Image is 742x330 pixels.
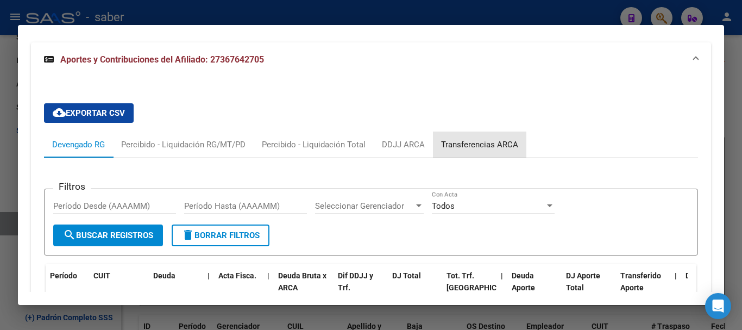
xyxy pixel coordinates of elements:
[44,103,134,123] button: Exportar CSV
[53,106,66,119] mat-icon: cloud_download
[675,271,677,280] span: |
[207,271,210,280] span: |
[53,108,125,118] span: Exportar CSV
[562,264,616,312] datatable-header-cell: DJ Aporte Total
[172,225,269,246] button: Borrar Filtros
[670,264,681,312] datatable-header-cell: |
[52,139,105,151] div: Devengado RG
[388,264,442,312] datatable-header-cell: DJ Total
[447,271,520,292] span: Tot. Trf. [GEOGRAPHIC_DATA]
[278,271,326,292] span: Deuda Bruta x ARCA
[267,271,269,280] span: |
[149,264,203,312] datatable-header-cell: Deuda
[338,271,373,292] span: Dif DDJJ y Trf.
[432,201,455,211] span: Todos
[441,139,518,151] div: Transferencias ARCA
[501,271,503,280] span: |
[681,264,735,312] datatable-header-cell: Deuda Contr.
[31,42,711,77] mat-expansion-panel-header: Aportes y Contribuciones del Afiliado: 27367642705
[218,271,256,280] span: Acta Fisca.
[382,139,425,151] div: DDJJ ARCA
[686,271,730,280] span: Deuda Contr.
[705,293,731,319] div: Open Intercom Messenger
[263,264,274,312] datatable-header-cell: |
[442,264,496,312] datatable-header-cell: Tot. Trf. Bruto
[214,264,263,312] datatable-header-cell: Acta Fisca.
[63,231,153,240] span: Buscar Registros
[274,264,334,312] datatable-header-cell: Deuda Bruta x ARCA
[512,271,535,292] span: Deuda Aporte
[315,201,414,211] span: Seleccionar Gerenciador
[153,271,175,280] span: Deuda
[89,264,149,312] datatable-header-cell: CUIT
[181,231,260,240] span: Borrar Filtros
[53,180,91,192] h3: Filtros
[616,264,670,312] datatable-header-cell: Transferido Aporte
[496,264,507,312] datatable-header-cell: |
[203,264,214,312] datatable-header-cell: |
[262,139,366,151] div: Percibido - Liquidación Total
[93,271,110,280] span: CUIT
[63,228,76,241] mat-icon: search
[566,271,600,292] span: DJ Aporte Total
[50,271,77,280] span: Período
[334,264,388,312] datatable-header-cell: Dif DDJJ y Trf.
[507,264,562,312] datatable-header-cell: Deuda Aporte
[620,271,661,292] span: Transferido Aporte
[46,264,89,312] datatable-header-cell: Período
[181,228,194,241] mat-icon: delete
[60,54,264,65] span: Aportes y Contribuciones del Afiliado: 27367642705
[53,225,163,246] button: Buscar Registros
[392,271,421,280] span: DJ Total
[121,139,246,151] div: Percibido - Liquidación RG/MT/PD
